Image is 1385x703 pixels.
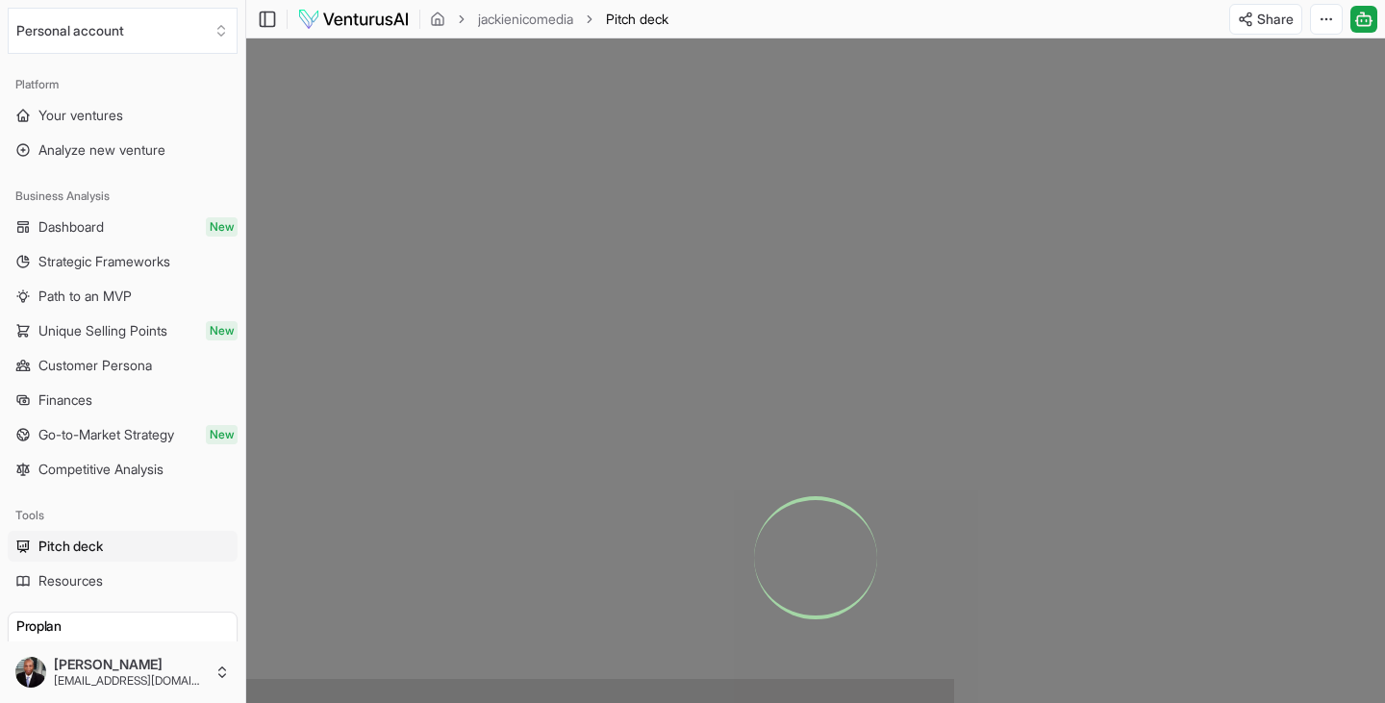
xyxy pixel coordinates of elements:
[8,649,238,695] button: [PERSON_NAME][EMAIL_ADDRESS][DOMAIN_NAME]
[38,140,165,160] span: Analyze new venture
[478,10,573,29] a: jackienicomedia
[8,385,238,415] a: Finances
[38,252,170,271] span: Strategic Frameworks
[38,287,132,306] span: Path to an MVP
[297,8,410,31] img: logo
[16,616,229,636] h3: Pro plan
[8,212,238,242] a: DashboardNew
[8,135,238,165] a: Analyze new venture
[8,454,238,485] a: Competitive Analysis
[8,531,238,562] a: Pitch deck
[38,217,104,237] span: Dashboard
[15,657,46,688] img: ACg8ocLwB_HPXZ80M4xYJcdyrA9KikqQLRC5DJHlweoV-DGHuNVHAKY=s96-c
[8,419,238,450] a: Go-to-Market StrategyNew
[54,656,207,673] span: [PERSON_NAME]
[8,69,238,100] div: Platform
[38,390,92,410] span: Finances
[38,106,123,125] span: Your ventures
[38,356,152,375] span: Customer Persona
[8,100,238,131] a: Your ventures
[8,350,238,381] a: Customer Persona
[206,321,238,340] span: New
[54,673,207,689] span: [EMAIL_ADDRESS][DOMAIN_NAME]
[38,425,174,444] span: Go-to-Market Strategy
[38,571,103,590] span: Resources
[16,640,103,655] span: Standard reports
[1257,10,1294,29] span: Share
[8,8,238,54] button: Select an organization
[206,217,238,237] span: New
[8,246,238,277] a: Strategic Frameworks
[206,425,238,444] span: New
[178,640,229,655] span: 40 / 40 left
[8,181,238,212] div: Business Analysis
[38,460,164,479] span: Competitive Analysis
[38,537,103,556] span: Pitch deck
[1229,4,1302,35] button: Share
[38,321,167,340] span: Unique Selling Points
[8,315,238,346] a: Unique Selling PointsNew
[8,281,238,312] a: Path to an MVP
[606,10,668,29] span: Pitch deck
[8,500,238,531] div: Tools
[430,10,668,29] nav: breadcrumb
[8,565,238,596] a: Resources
